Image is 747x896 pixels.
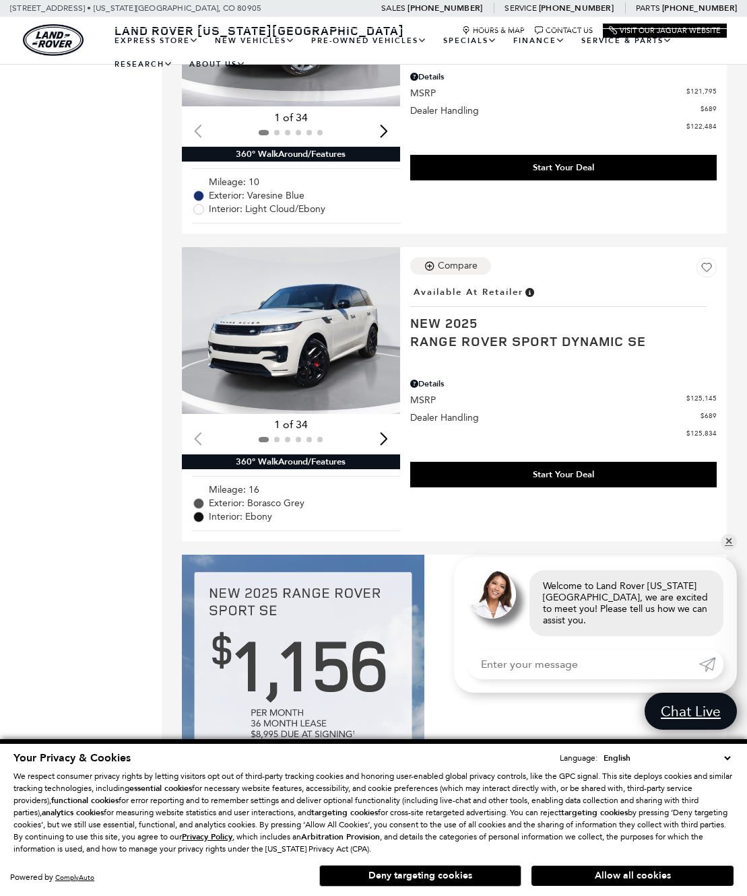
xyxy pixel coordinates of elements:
[209,497,393,510] span: Exterior: Borasco Grey
[696,257,717,283] button: Save Vehicle
[686,393,717,407] span: $125,145
[462,26,525,35] a: Hours & Map
[42,807,104,818] strong: analytics cookies
[410,393,686,407] span: MSRP
[23,24,84,56] img: Land Rover
[192,483,400,497] li: Mileage: 16
[410,393,717,407] a: MSRP $125,145
[410,332,707,350] span: Range Rover Sport Dynamic SE
[533,162,594,174] div: Start Your Deal
[209,510,400,524] span: Interior: Ebony
[535,26,593,35] a: Contact Us
[375,424,393,454] div: Next slide
[303,29,435,53] a: Pre-Owned Vehicles
[192,176,400,189] li: Mileage: 10
[410,71,717,83] div: Pricing Details - Range Rover Sport Dynamic SE
[609,26,721,35] a: Visit Our Jaguar Website
[10,3,261,13] a: [STREET_ADDRESS] • [US_STATE][GEOGRAPHIC_DATA], CO 80905
[182,247,404,414] div: 1 / 2
[636,3,660,13] span: Parts
[311,807,378,818] strong: targeting cookies
[106,29,727,76] nav: Main Navigation
[523,285,535,300] span: Vehicle is in stock and ready for immediate delivery. Due to demand, availability is subject to c...
[410,378,717,390] div: Pricing Details - Range Rover Sport Dynamic SE
[505,29,573,53] a: Finance
[129,783,192,794] strong: essential cookies
[410,104,701,118] span: Dealer Handling
[561,807,628,818] strong: targeting cookies
[51,795,119,806] strong: functional cookies
[505,3,536,13] span: Service
[13,770,734,855] p: We respect consumer privacy rights by letting visitors opt out of third-party tracking cookies an...
[410,428,717,438] a: $125,834
[115,22,404,38] span: Land Rover [US_STATE][GEOGRAPHIC_DATA]
[381,3,405,13] span: Sales
[209,189,393,203] span: Exterior: Varesine Blue
[410,257,491,275] button: Compare Vehicle
[686,86,717,100] span: $121,795
[410,462,717,487] div: Start Your Deal
[410,411,717,425] a: Dealer Handling $689
[654,702,727,720] span: Chat Live
[410,314,707,332] span: New 2025
[467,570,516,619] img: Agent profile photo
[410,283,717,350] a: Available at RetailerNew 2025Range Rover Sport Dynamic SE
[699,650,723,679] a: Submit
[435,29,505,53] a: Specials
[182,831,232,842] u: Privacy Policy
[10,873,94,882] div: Powered by
[701,104,717,118] span: $689
[686,428,717,438] span: $125,834
[182,247,404,414] img: 2025 LAND ROVER Range Rover Sport Dynamic SE 1
[410,104,717,118] a: Dealer Handling $689
[375,116,393,146] div: Next slide
[662,3,737,13] a: [PHONE_NUMBER]
[529,570,723,636] div: Welcome to Land Rover [US_STATE][GEOGRAPHIC_DATA], we are excited to meet you! Please tell us how...
[645,693,737,730] a: Chat Live
[467,650,699,679] input: Enter your message
[181,53,254,76] a: About Us
[573,29,680,53] a: Service & Parts
[106,22,412,38] a: Land Rover [US_STATE][GEOGRAPHIC_DATA]
[182,110,400,125] div: 1 of 34
[410,86,686,100] span: MSRP
[319,865,521,887] button: Deny targeting cookies
[182,454,400,469] div: 360° WalkAround/Features
[182,147,400,162] div: 360° WalkAround/Features
[686,121,717,131] span: $122,484
[701,411,717,425] span: $689
[410,121,717,131] a: $122,484
[410,411,701,425] span: Dealer Handling
[23,24,84,56] a: land-rover
[600,751,734,765] select: Language Select
[207,29,303,53] a: New Vehicles
[410,86,717,100] a: MSRP $121,795
[414,285,523,300] span: Available at Retailer
[106,53,181,76] a: Research
[182,417,400,432] div: 1 of 34
[13,751,131,765] span: Your Privacy & Cookies
[539,3,614,13] a: [PHONE_NUMBER]
[182,832,232,841] a: Privacy Policy
[301,831,380,842] strong: Arbitration Provision
[410,155,717,180] div: Start Your Deal
[533,469,594,481] div: Start Your Deal
[106,29,207,53] a: EXPRESS STORE
[408,3,482,13] a: [PHONE_NUMBER]
[531,866,734,886] button: Allow all cookies
[438,260,478,272] div: Compare
[560,754,597,762] div: Language:
[209,203,400,216] span: Interior: Light Cloud/Ebony
[55,873,94,882] a: ComplyAuto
